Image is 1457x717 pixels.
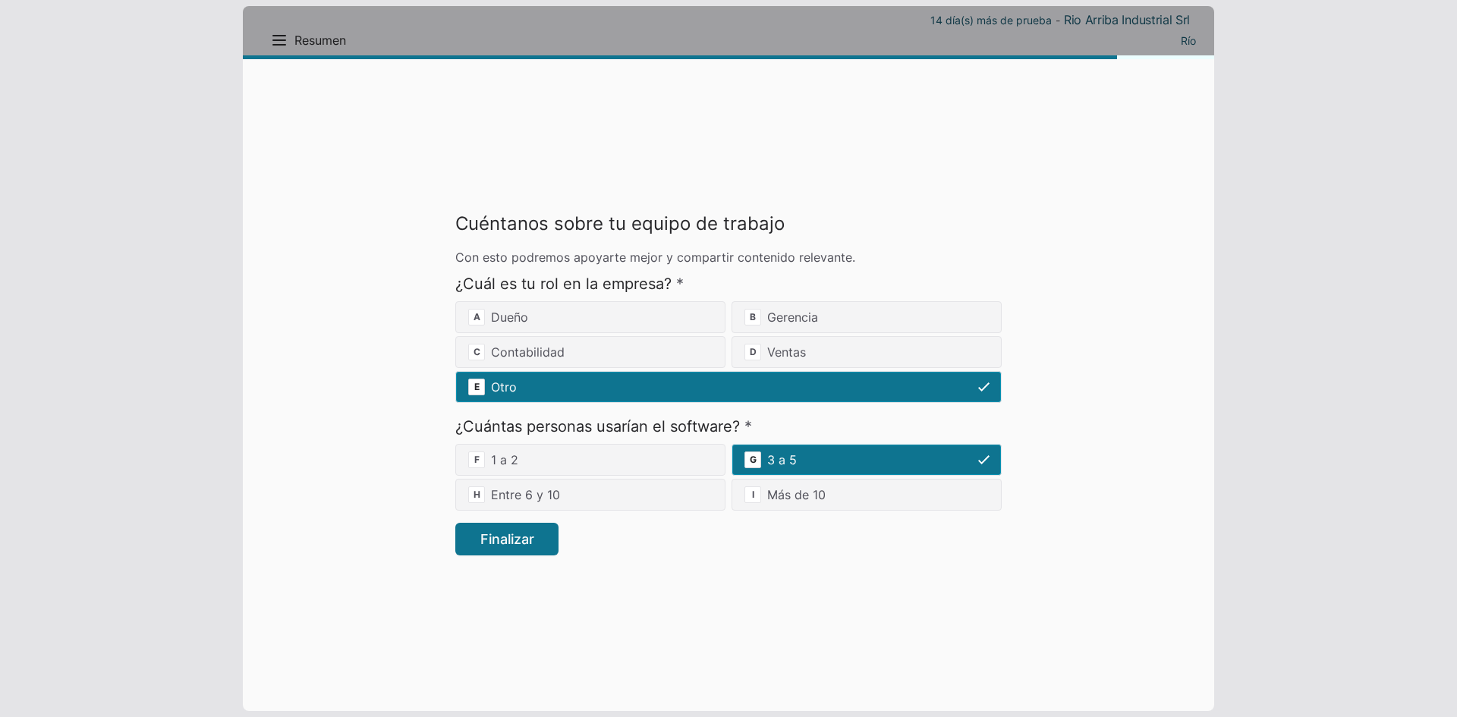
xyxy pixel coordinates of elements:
[744,451,761,468] span: G
[455,272,1002,295] label: ¿Cuál es tu rol en la empresa?
[455,248,1002,266] p: Con esto podremos apoyarte mejor y compartir contenido relevante.
[468,344,485,360] span: C
[732,336,1002,368] div: Ventas
[468,486,485,503] span: H
[744,486,761,503] span: I
[455,301,725,333] div: Dueño
[744,344,761,360] span: D
[732,301,1002,333] div: Gerencia
[455,523,559,555] button: Finalizar
[468,309,485,325] span: A
[468,379,485,395] span: E
[455,212,1002,235] h2: Cuéntanos sobre tu equipo de trabajo
[744,309,761,325] span: B
[468,451,485,468] span: F
[455,444,725,476] div: 1 a 2
[455,415,1002,438] label: ¿Cuántas personas usarían el software?
[455,479,725,511] div: Entre 6 y 10
[732,479,1002,511] div: Más de 10
[455,336,725,368] div: Contabilidad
